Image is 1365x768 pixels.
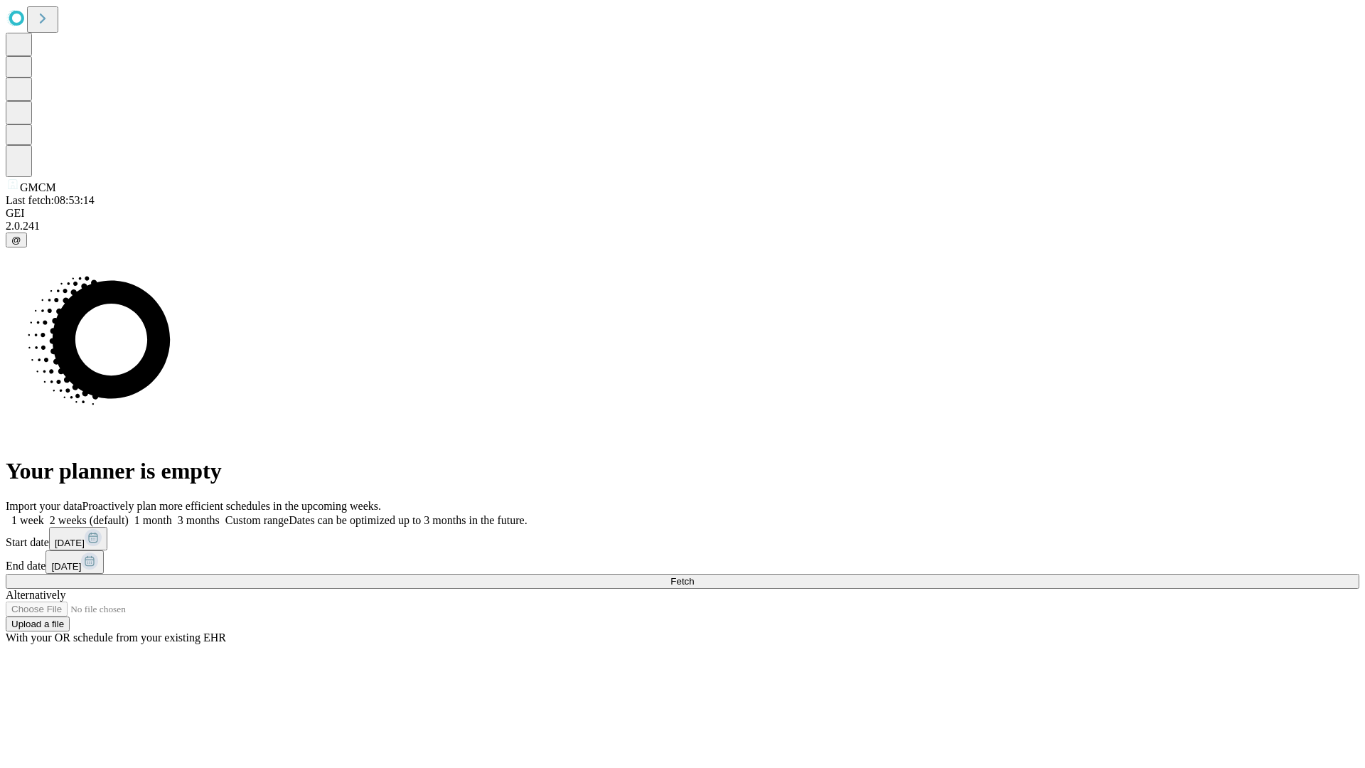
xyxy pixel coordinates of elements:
[225,514,289,526] span: Custom range
[6,574,1359,589] button: Fetch
[55,538,85,548] span: [DATE]
[50,514,129,526] span: 2 weeks (default)
[6,194,95,206] span: Last fetch: 08:53:14
[11,514,44,526] span: 1 week
[6,617,70,631] button: Upload a file
[6,233,27,247] button: @
[6,207,1359,220] div: GEI
[82,500,381,512] span: Proactively plan more efficient schedules in the upcoming weeks.
[6,550,1359,574] div: End date
[178,514,220,526] span: 3 months
[289,514,527,526] span: Dates can be optimized up to 3 months in the future.
[6,458,1359,484] h1: Your planner is empty
[6,631,226,644] span: With your OR schedule from your existing EHR
[45,550,104,574] button: [DATE]
[134,514,172,526] span: 1 month
[6,220,1359,233] div: 2.0.241
[20,181,56,193] span: GMCM
[11,235,21,245] span: @
[670,576,694,587] span: Fetch
[49,527,107,550] button: [DATE]
[51,561,81,572] span: [DATE]
[6,527,1359,550] div: Start date
[6,500,82,512] span: Import your data
[6,589,65,601] span: Alternatively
